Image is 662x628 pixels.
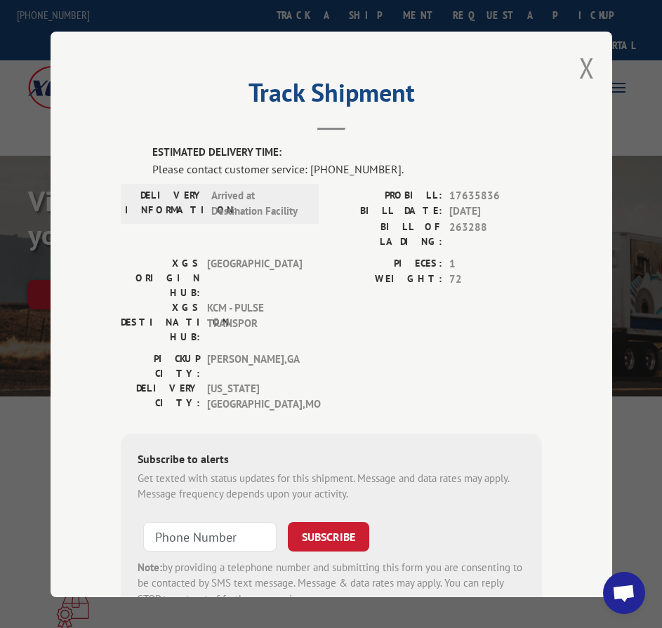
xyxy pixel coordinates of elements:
[152,160,542,177] div: Please contact customer service: [PHONE_NUMBER].
[138,559,525,607] div: by providing a telephone number and submitting this form you are consenting to be contacted by SM...
[449,255,542,272] span: 1
[331,255,442,272] label: PIECES:
[579,49,595,86] button: Close modal
[603,572,645,614] div: Open chat
[207,255,302,300] span: [GEOGRAPHIC_DATA]
[207,300,302,344] span: KCM - PULSE TRANSPOR
[121,300,200,344] label: XGS DESTINATION HUB:
[331,187,442,203] label: PROBILL:
[121,380,200,412] label: DELIVERY CITY:
[449,272,542,288] span: 72
[152,145,542,161] label: ESTIMATED DELIVERY TIME:
[121,351,200,380] label: PICKUP CITY:
[449,219,542,248] span: 263288
[125,187,204,219] label: DELIVERY INFORMATION:
[331,203,442,220] label: BILL DATE:
[211,187,306,219] span: Arrived at Destination Facility
[138,470,525,502] div: Get texted with status updates for this shipment. Message and data rates may apply. Message frequ...
[143,521,277,551] input: Phone Number
[331,219,442,248] label: BILL OF LADING:
[121,255,200,300] label: XGS ORIGIN HUB:
[138,450,525,470] div: Subscribe to alerts
[288,521,369,551] button: SUBSCRIBE
[331,272,442,288] label: WEIGHT:
[207,380,302,412] span: [US_STATE][GEOGRAPHIC_DATA] , MO
[138,560,162,573] strong: Note:
[449,203,542,220] span: [DATE]
[121,83,542,109] h2: Track Shipment
[207,351,302,380] span: [PERSON_NAME] , GA
[449,187,542,203] span: 17635836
